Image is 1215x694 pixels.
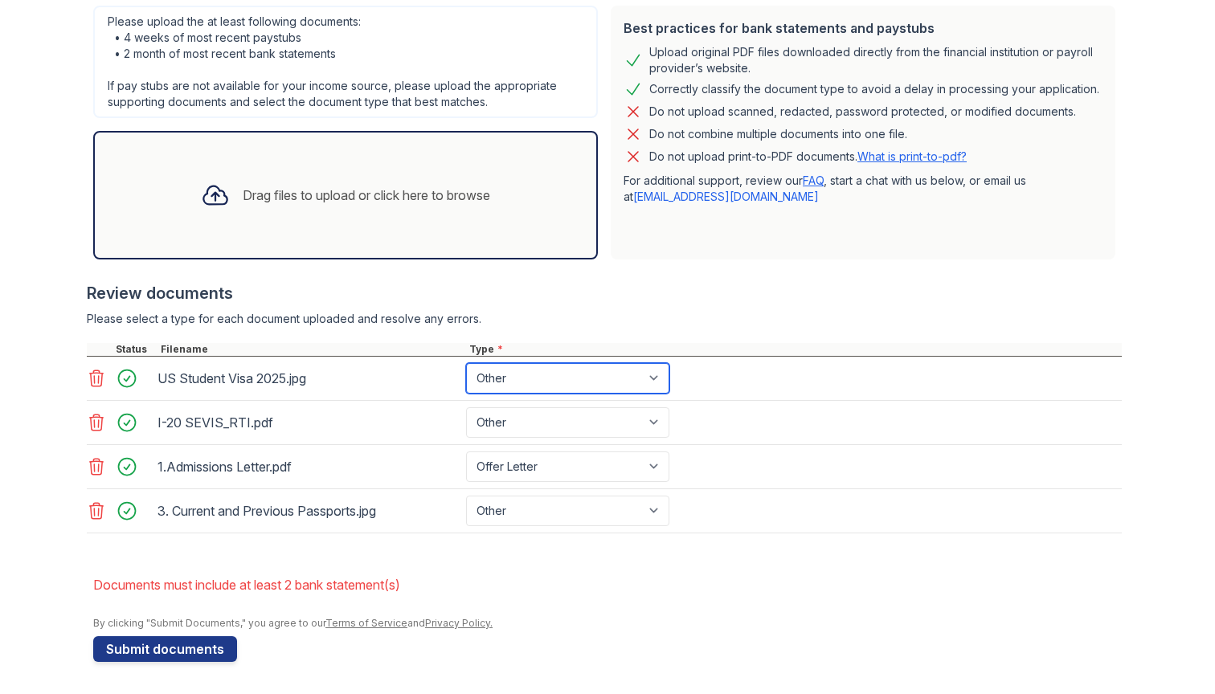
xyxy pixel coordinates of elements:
[157,410,460,435] div: I-20 SEVIS_RTI.pdf
[466,343,1122,356] div: Type
[624,173,1102,205] p: For additional support, review our , start a chat with us below, or email us at
[112,343,157,356] div: Status
[649,102,1076,121] div: Do not upload scanned, redacted, password protected, or modified documents.
[425,617,493,629] a: Privacy Policy.
[157,454,460,480] div: 1.Admissions Letter.pdf
[649,125,907,144] div: Do not combine multiple documents into one file.
[649,149,967,165] p: Do not upload print-to-PDF documents.
[157,365,460,391] div: US Student Visa 2025.jpg
[243,186,490,205] div: Drag files to upload or click here to browse
[857,149,967,163] a: What is print-to-pdf?
[803,173,824,187] a: FAQ
[649,80,1099,99] div: Correctly classify the document type to avoid a delay in processing your application.
[649,44,1102,76] div: Upload original PDF files downloaded directly from the financial institution or payroll provider’...
[93,636,237,662] button: Submit documents
[93,569,1122,601] li: Documents must include at least 2 bank statement(s)
[93,6,598,118] div: Please upload the at least following documents: • 4 weeks of most recent paystubs • 2 month of mo...
[157,498,460,524] div: 3. Current and Previous Passports.jpg
[157,343,466,356] div: Filename
[87,282,1122,304] div: Review documents
[633,190,819,203] a: [EMAIL_ADDRESS][DOMAIN_NAME]
[624,18,1102,38] div: Best practices for bank statements and paystubs
[87,311,1122,327] div: Please select a type for each document uploaded and resolve any errors.
[325,617,407,629] a: Terms of Service
[93,617,1122,630] div: By clicking "Submit Documents," you agree to our and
